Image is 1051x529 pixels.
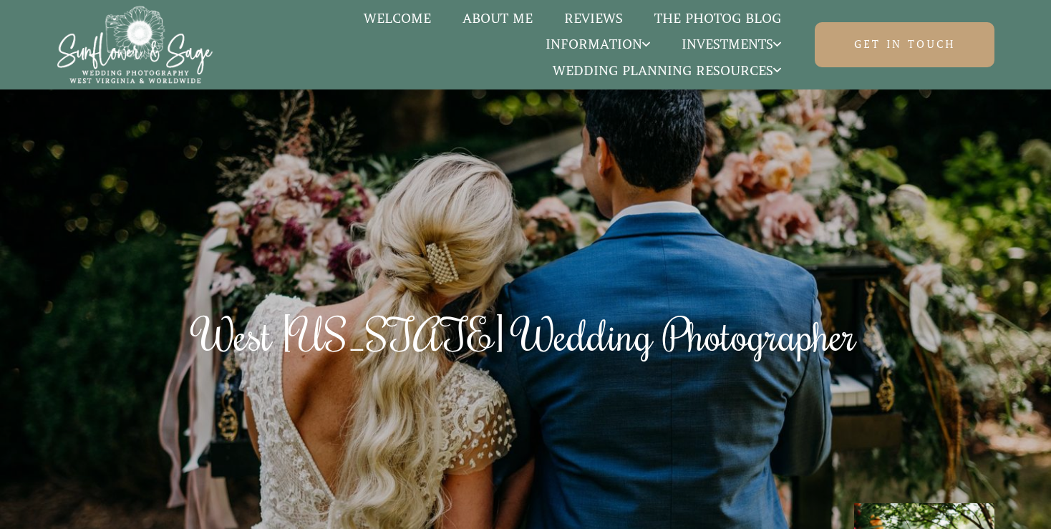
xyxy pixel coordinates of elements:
a: Information [530,35,666,54]
span: Get in touch [854,37,955,52]
img: Sunflower & Sage Wedding Photography [57,6,214,84]
a: About Me [447,9,548,28]
a: Get in touch [815,22,994,67]
span: Investments [682,37,781,52]
span: Wedding [515,306,653,362]
a: Welcome [348,9,447,28]
a: Reviews [548,9,639,28]
span: Photographer [663,306,856,362]
a: The Photog Blog [639,9,797,28]
span: [US_STATE] [282,306,505,362]
span: Information [546,37,650,52]
span: Wedding Planning Resources [553,64,781,78]
a: Investments [666,35,797,54]
a: Wedding Planning Resources [537,62,797,80]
